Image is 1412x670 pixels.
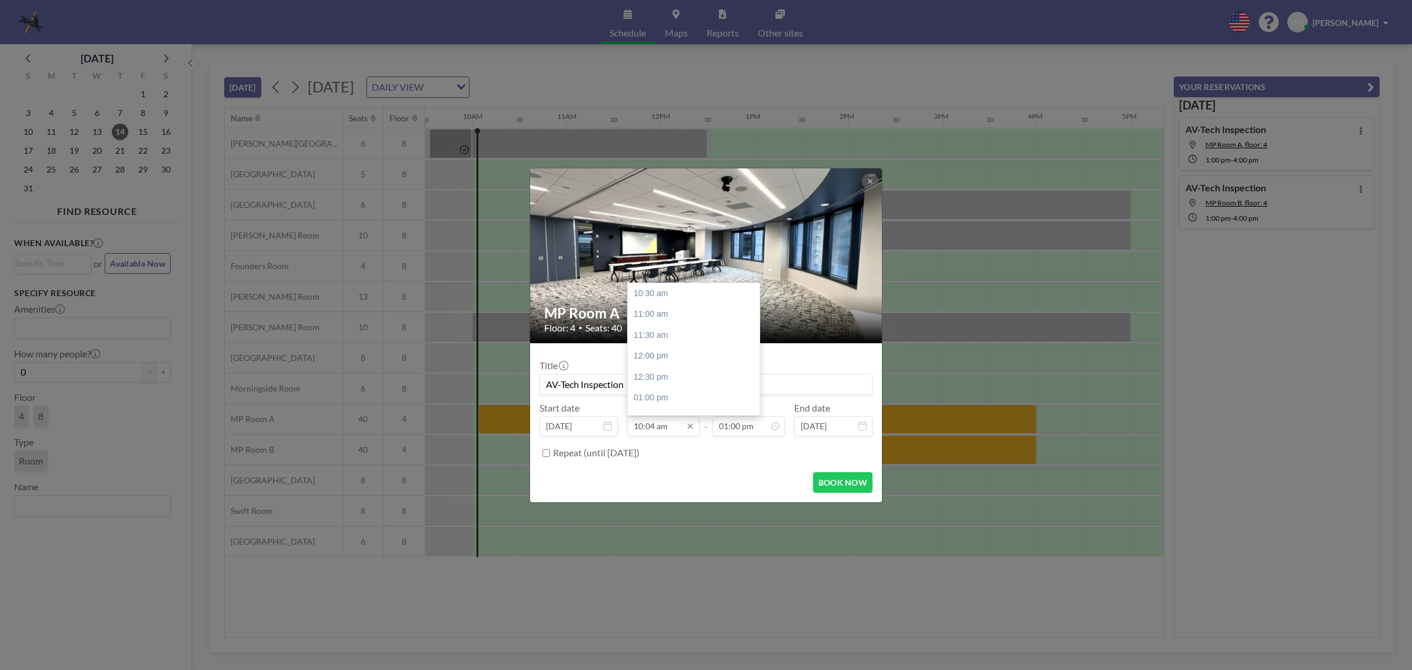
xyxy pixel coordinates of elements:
[628,346,767,367] div: 12:00 pm
[628,387,767,409] div: 01:00 pm
[530,123,883,388] img: 537.JPEG
[585,322,622,334] span: Seats: 40
[540,360,567,372] label: Title
[544,322,575,334] span: Floor: 4
[540,374,872,394] input: Betsy's reservation
[628,283,767,304] div: 10:30 am
[628,409,767,430] div: 01:30 pm
[628,367,767,388] div: 12:30 pm
[704,406,708,432] span: -
[813,472,872,493] button: BOOK NOW
[540,402,580,414] label: Start date
[794,402,830,414] label: End date
[628,325,767,346] div: 11:30 am
[553,447,640,459] label: Repeat (until [DATE])
[544,304,869,322] h2: MP Room A
[578,323,582,332] span: •
[628,304,767,325] div: 11:00 am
